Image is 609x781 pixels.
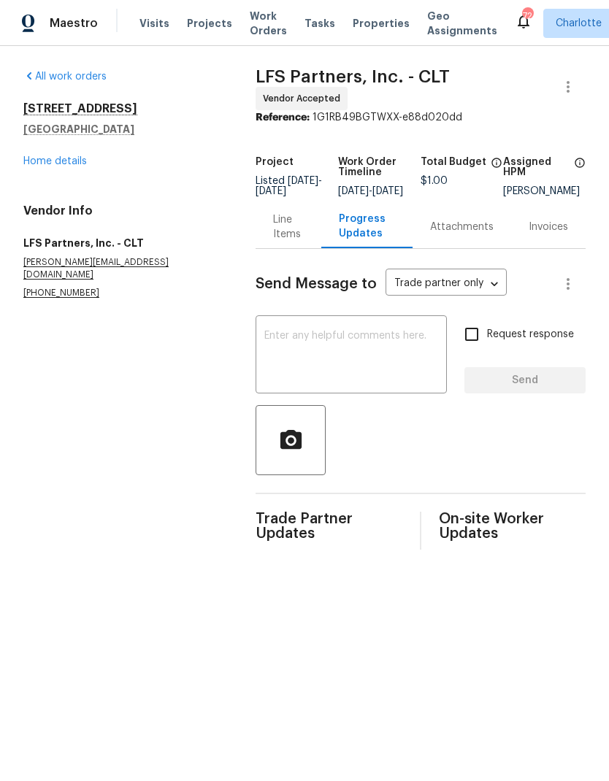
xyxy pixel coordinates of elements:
[256,110,586,125] div: 1G1RB49BGTWXX-e88d020dd
[256,176,322,196] span: Listed
[339,212,395,241] div: Progress Updates
[23,72,107,82] a: All work orders
[23,204,221,218] h4: Vendor Info
[256,186,286,196] span: [DATE]
[263,91,346,106] span: Vendor Accepted
[256,68,450,85] span: LFS Partners, Inc. - CLT
[487,327,574,342] span: Request response
[256,176,322,196] span: -
[386,272,507,296] div: Trade partner only
[439,512,586,541] span: On-site Worker Updates
[256,157,294,167] h5: Project
[139,16,169,31] span: Visits
[256,112,310,123] b: Reference:
[338,186,369,196] span: [DATE]
[273,212,303,242] div: Line Items
[23,236,221,250] h5: LFS Partners, Inc. - CLT
[372,186,403,196] span: [DATE]
[421,176,448,186] span: $1.00
[529,220,568,234] div: Invoices
[503,157,570,177] h5: Assigned HPM
[50,16,98,31] span: Maestro
[430,220,494,234] div: Attachments
[353,16,410,31] span: Properties
[556,16,602,31] span: Charlotte
[421,157,486,167] h5: Total Budget
[427,9,497,38] span: Geo Assignments
[503,186,586,196] div: [PERSON_NAME]
[338,157,421,177] h5: Work Order Timeline
[522,9,532,23] div: 72
[256,277,377,291] span: Send Message to
[288,176,318,186] span: [DATE]
[23,156,87,166] a: Home details
[491,157,502,176] span: The total cost of line items that have been proposed by Opendoor. This sum includes line items th...
[304,18,335,28] span: Tasks
[574,157,586,186] span: The hpm assigned to this work order.
[250,9,287,38] span: Work Orders
[256,512,402,541] span: Trade Partner Updates
[187,16,232,31] span: Projects
[338,186,403,196] span: -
